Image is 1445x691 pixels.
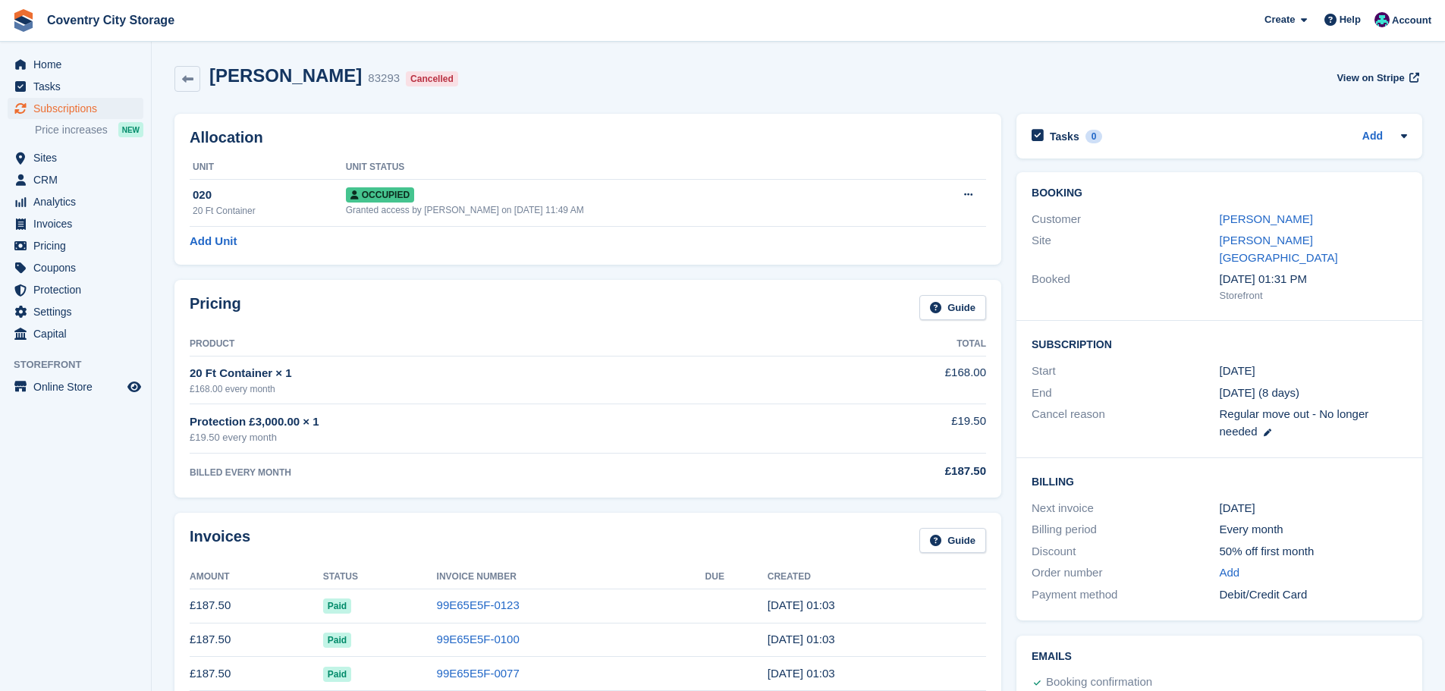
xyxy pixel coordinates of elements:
h2: [PERSON_NAME] [209,65,362,86]
div: Discount [1032,543,1219,561]
h2: Booking [1032,187,1407,199]
span: Help [1340,12,1361,27]
time: 2025-04-26 00:00:00 UTC [1220,363,1255,380]
div: 83293 [368,70,400,87]
td: £187.50 [190,623,323,657]
a: View on Stripe [1330,65,1422,90]
div: End [1032,385,1219,402]
th: Due [705,565,768,589]
span: Invoices [33,213,124,234]
h2: Pricing [190,295,241,320]
a: Guide [919,295,986,320]
div: Cancelled [406,71,458,86]
img: Michael Doherty [1374,12,1390,27]
img: stora-icon-8386f47178a22dfd0bd8f6a31ec36ba5ce8667c1dd55bd0f319d3a0aa187defe.svg [12,9,35,32]
a: Add [1220,564,1240,582]
span: Subscriptions [33,98,124,119]
span: Occupied [346,187,414,203]
a: Guide [919,528,986,553]
th: Invoice Number [437,565,705,589]
a: menu [8,301,143,322]
span: Regular move out - No longer needed [1220,407,1369,438]
td: £168.00 [794,356,986,404]
span: Price increases [35,123,108,137]
a: [PERSON_NAME] [1220,212,1313,225]
span: Settings [33,301,124,322]
div: 50% off first month [1220,543,1407,561]
div: Granted access by [PERSON_NAME] on [DATE] 11:49 AM [346,203,911,217]
div: 20 Ft Container [193,204,346,218]
span: Analytics [33,191,124,212]
time: 2025-05-26 00:03:19 UTC [768,667,835,680]
th: Unit [190,155,346,180]
th: Total [794,332,986,356]
div: Payment method [1032,586,1219,604]
div: BILLED EVERY MONTH [190,466,794,479]
a: menu [8,169,143,190]
th: Amount [190,565,323,589]
h2: Invoices [190,528,250,553]
a: menu [8,76,143,97]
span: View on Stripe [1337,71,1404,86]
div: 20 Ft Container × 1 [190,365,794,382]
div: Booked [1032,271,1219,303]
span: Storefront [14,357,151,372]
td: £187.50 [190,657,323,691]
a: Coventry City Storage [41,8,181,33]
div: Start [1032,363,1219,380]
a: 99E65E5F-0077 [437,667,520,680]
span: Coupons [33,257,124,278]
div: Storefront [1220,288,1407,303]
div: £187.50 [794,463,986,480]
span: Account [1392,13,1431,28]
span: Tasks [33,76,124,97]
th: Created [768,565,986,589]
div: Protection £3,000.00 × 1 [190,413,794,431]
div: Next invoice [1032,500,1219,517]
span: CRM [33,169,124,190]
time: 2025-06-26 00:03:22 UTC [768,633,835,645]
time: 2025-07-26 00:03:03 UTC [768,598,835,611]
a: menu [8,147,143,168]
span: Paid [323,633,351,648]
span: Home [33,54,124,75]
a: menu [8,98,143,119]
a: menu [8,213,143,234]
span: Paid [323,667,351,682]
a: menu [8,279,143,300]
div: £168.00 every month [190,382,794,396]
a: menu [8,235,143,256]
span: Online Store [33,376,124,397]
span: Sites [33,147,124,168]
div: Billing period [1032,521,1219,539]
a: menu [8,54,143,75]
a: menu [8,376,143,397]
div: Cancel reason [1032,406,1219,440]
th: Status [323,565,437,589]
a: menu [8,257,143,278]
span: Capital [33,323,124,344]
div: Site [1032,232,1219,266]
h2: Tasks [1050,130,1079,143]
a: Preview store [125,378,143,396]
div: Debit/Credit Card [1220,586,1407,604]
a: 99E65E5F-0123 [437,598,520,611]
span: Paid [323,598,351,614]
a: [PERSON_NAME][GEOGRAPHIC_DATA] [1220,234,1338,264]
a: menu [8,323,143,344]
a: Price increases NEW [35,121,143,138]
div: 0 [1085,130,1103,143]
h2: Emails [1032,651,1407,663]
div: [DATE] 01:31 PM [1220,271,1407,288]
span: Protection [33,279,124,300]
a: Add Unit [190,233,237,250]
span: Create [1264,12,1295,27]
div: 020 [193,187,346,204]
span: [DATE] (8 days) [1220,386,1300,399]
th: Product [190,332,794,356]
th: Unit Status [346,155,911,180]
div: NEW [118,122,143,137]
div: Every month [1220,521,1407,539]
span: Pricing [33,235,124,256]
div: [DATE] [1220,500,1407,517]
